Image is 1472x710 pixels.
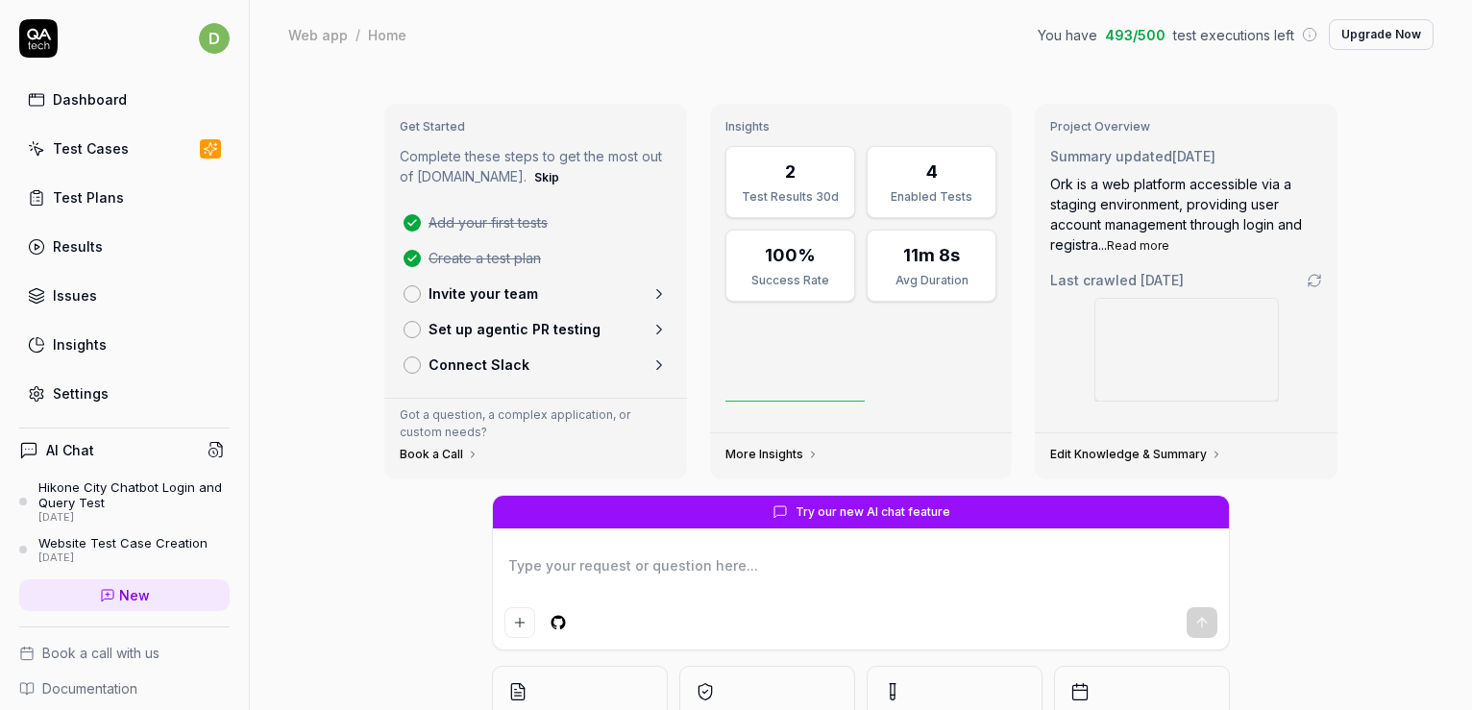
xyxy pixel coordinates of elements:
[19,130,230,167] a: Test Cases
[1173,25,1294,45] span: test executions left
[53,138,129,159] div: Test Cases
[429,283,538,304] p: Invite your team
[1141,272,1184,288] time: [DATE]
[53,187,124,208] div: Test Plans
[396,347,675,382] a: Connect Slack
[429,355,529,375] p: Connect Slack
[1050,148,1172,164] span: Summary updated
[396,311,675,347] a: Set up agentic PR testing
[429,319,601,339] p: Set up agentic PR testing
[796,503,950,521] span: Try our new AI chat feature
[199,19,230,58] button: d
[38,551,208,565] div: [DATE]
[530,166,563,189] button: Skip
[288,25,348,44] div: Web app
[400,119,672,135] h3: Get Started
[356,25,360,44] div: /
[53,89,127,110] div: Dashboard
[19,643,230,663] a: Book a call with us
[53,285,97,306] div: Issues
[19,479,230,524] a: Hikone City Chatbot Login and Query Test[DATE]
[19,179,230,216] a: Test Plans
[1050,270,1184,290] span: Last crawled
[1172,148,1215,164] time: [DATE]
[53,236,103,257] div: Results
[119,585,150,605] span: New
[42,643,159,663] span: Book a call with us
[1050,447,1222,462] a: Edit Knowledge & Summary
[725,119,997,135] h3: Insights
[903,242,960,268] div: 11m 8s
[19,579,230,611] a: New
[38,511,230,525] div: [DATE]
[1050,119,1322,135] h3: Project Overview
[785,159,796,184] div: 2
[1038,25,1097,45] span: You have
[19,375,230,412] a: Settings
[368,25,406,44] div: Home
[1050,176,1302,253] span: Ork is a web platform accessible via a staging environment, providing user account management thr...
[879,188,984,206] div: Enabled Tests
[738,188,843,206] div: Test Results 30d
[19,326,230,363] a: Insights
[19,535,230,564] a: Website Test Case Creation[DATE]
[19,277,230,314] a: Issues
[19,81,230,118] a: Dashboard
[1107,237,1169,255] button: Read more
[1329,19,1434,50] button: Upgrade Now
[738,272,843,289] div: Success Rate
[53,334,107,355] div: Insights
[46,440,94,460] h4: AI Chat
[765,242,816,268] div: 100%
[400,447,478,462] a: Book a Call
[1105,25,1165,45] span: 493 / 500
[38,535,208,551] div: Website Test Case Creation
[19,228,230,265] a: Results
[725,447,819,462] a: More Insights
[1307,273,1322,288] a: Go to crawling settings
[504,607,535,638] button: Add attachment
[42,678,137,698] span: Documentation
[879,272,984,289] div: Avg Duration
[199,23,230,54] span: d
[19,678,230,698] a: Documentation
[396,276,675,311] a: Invite your team
[1095,299,1278,401] img: Screenshot
[38,479,230,511] div: Hikone City Chatbot Login and Query Test
[53,383,109,404] div: Settings
[400,406,672,441] p: Got a question, a complex application, or custom needs?
[400,146,672,189] p: Complete these steps to get the most out of [DOMAIN_NAME].
[926,159,938,184] div: 4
